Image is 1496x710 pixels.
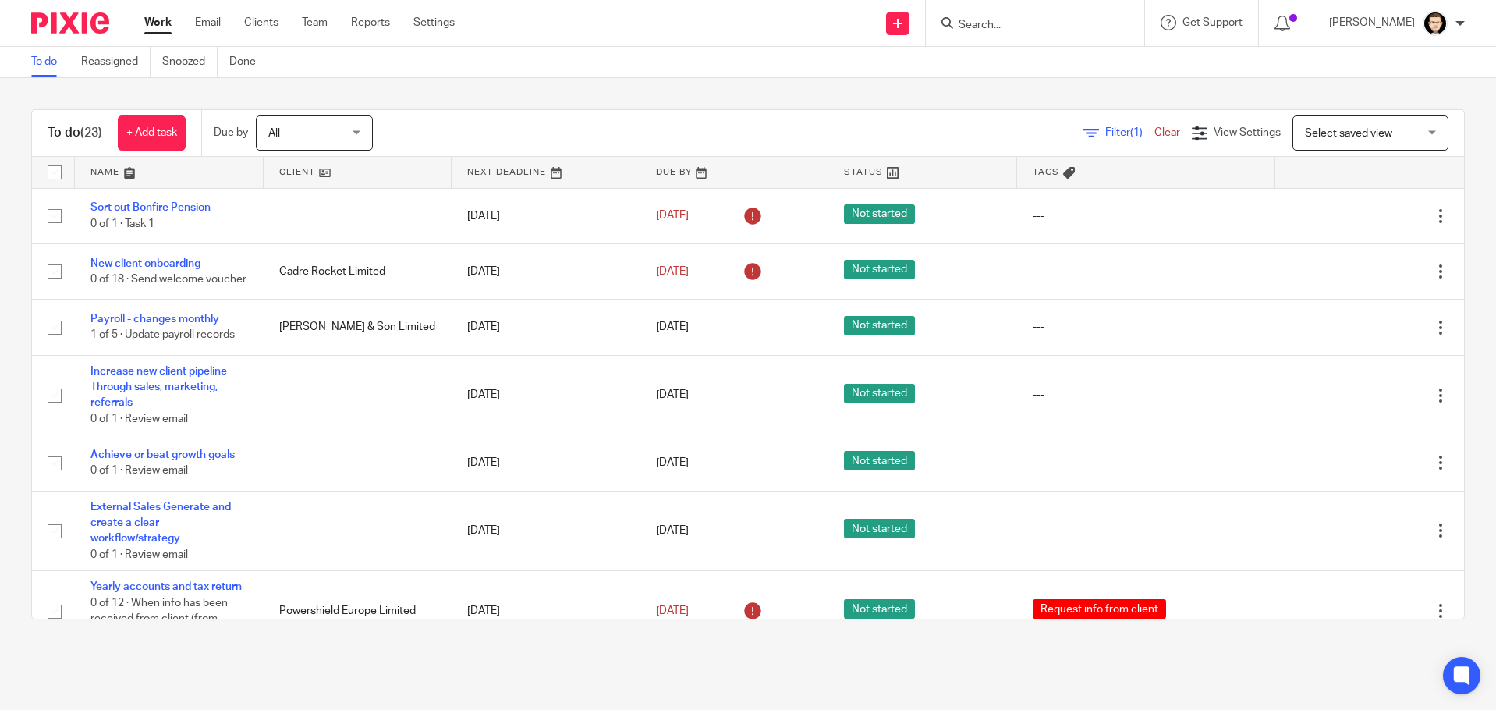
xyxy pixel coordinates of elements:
[1033,455,1260,470] div: ---
[90,218,154,229] span: 0 of 1 · Task 1
[1130,127,1143,138] span: (1)
[90,330,235,341] span: 1 of 5 · Update payroll records
[413,15,455,30] a: Settings
[957,19,1097,33] input: Search
[1154,127,1180,138] a: Clear
[1214,127,1281,138] span: View Settings
[1105,127,1154,138] span: Filter
[452,435,640,491] td: [DATE]
[90,414,188,424] span: 0 of 1 · Review email
[844,519,915,538] span: Not started
[264,300,452,355] td: [PERSON_NAME] & Son Limited
[656,389,689,400] span: [DATE]
[90,466,188,477] span: 0 of 1 · Review email
[656,211,689,222] span: [DATE]
[844,204,915,224] span: Not started
[31,47,69,77] a: To do
[452,571,640,651] td: [DATE]
[452,243,640,299] td: [DATE]
[90,202,211,213] a: Sort out Bonfire Pension
[656,605,689,616] span: [DATE]
[656,266,689,277] span: [DATE]
[229,47,268,77] a: Done
[90,366,227,409] a: Increase new client pipeline Through sales, marketing, referrals
[1329,15,1415,30] p: [PERSON_NAME]
[1305,128,1392,139] span: Select saved view
[90,258,200,269] a: New client onboarding
[90,549,188,560] span: 0 of 1 · Review email
[656,457,689,468] span: [DATE]
[48,125,102,141] h1: To do
[844,451,915,470] span: Not started
[452,355,640,435] td: [DATE]
[351,15,390,30] a: Reports
[844,260,915,279] span: Not started
[162,47,218,77] a: Snoozed
[1033,168,1059,176] span: Tags
[31,12,109,34] img: Pixie
[844,384,915,403] span: Not started
[844,316,915,335] span: Not started
[1423,11,1448,36] img: DavidBlack.format_png.resize_200x.png
[1033,208,1260,224] div: ---
[452,188,640,243] td: [DATE]
[144,15,172,30] a: Work
[90,314,219,325] a: Payroll - changes monthly
[1033,387,1260,403] div: ---
[452,491,640,571] td: [DATE]
[1033,599,1166,619] span: Request info from client
[90,581,242,592] a: Yearly accounts and tax return
[80,126,102,139] span: (23)
[90,598,228,641] span: 0 of 12 · When info has been received from client (from automated email or you...
[90,274,246,285] span: 0 of 18 · Send welcome voucher
[214,125,248,140] p: Due by
[90,449,235,460] a: Achieve or beat growth goals
[268,128,280,139] span: All
[81,47,151,77] a: Reassigned
[1033,319,1260,335] div: ---
[1182,17,1243,28] span: Get Support
[1033,523,1260,538] div: ---
[264,571,452,651] td: Powershield Europe Limited
[656,525,689,536] span: [DATE]
[302,15,328,30] a: Team
[844,599,915,619] span: Not started
[656,321,689,332] span: [DATE]
[90,502,231,545] a: External Sales Generate and create a clear workflow/strategy
[1033,264,1260,279] div: ---
[264,243,452,299] td: Cadre Rocket Limited
[195,15,221,30] a: Email
[118,115,186,151] a: + Add task
[452,300,640,355] td: [DATE]
[244,15,278,30] a: Clients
